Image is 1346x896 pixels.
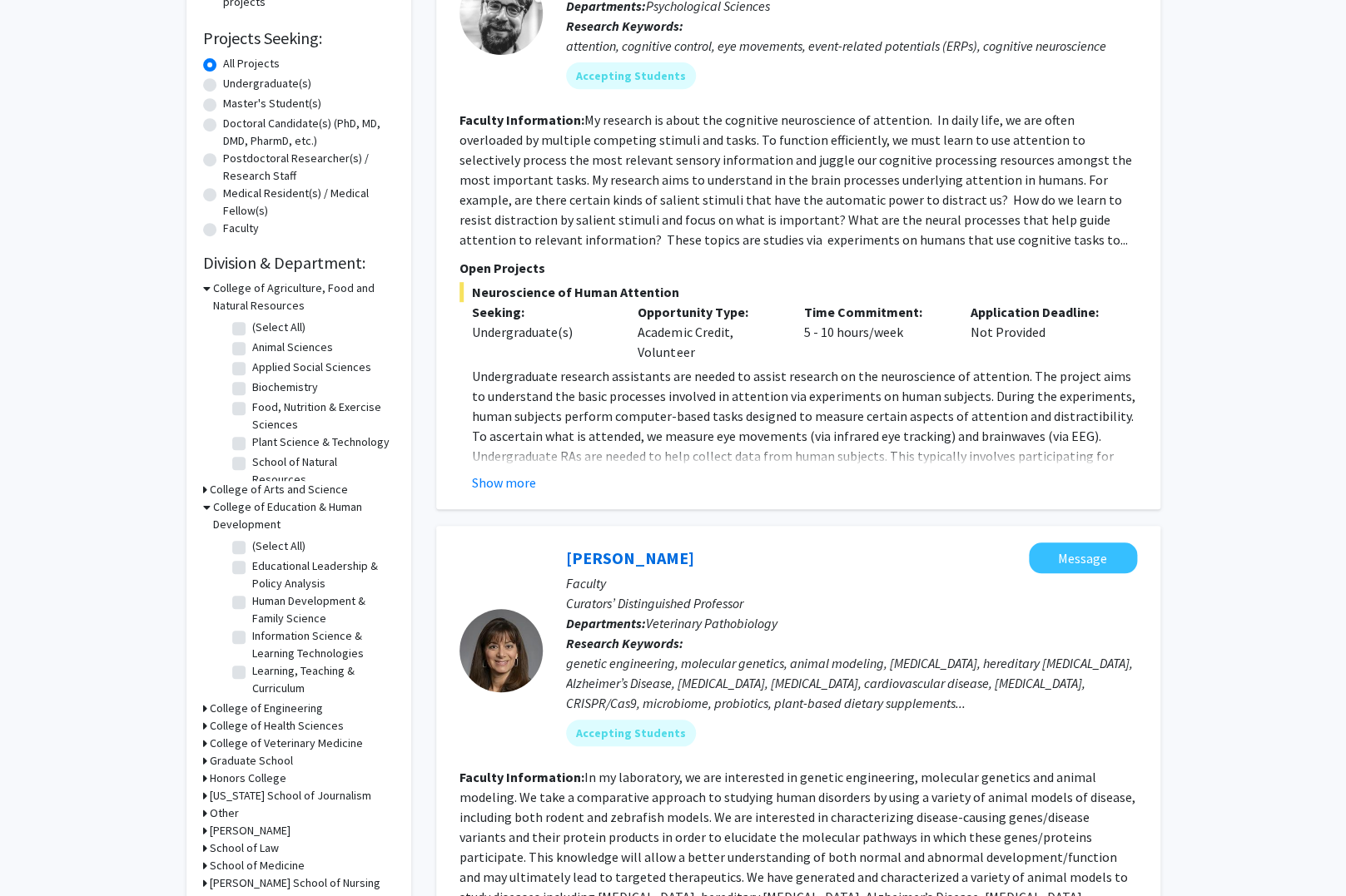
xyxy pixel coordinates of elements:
[223,150,395,185] label: Postdoctoral Researcher(s) / Research Staff
[210,700,323,717] h3: College of Engineering
[210,752,293,770] h3: Graduate School
[252,697,340,715] label: Special Education
[459,282,1137,302] span: Neuroscience of Human Attention
[252,319,305,336] label: (Select All)
[252,453,390,488] label: School of Natural Resources
[252,433,390,451] label: Plant Science & Technology
[459,111,1132,248] fg-read-more: My research is about the cognitive neuroscience of attention. In daily life, we are often overloa...
[223,115,395,150] label: Doctoral Candidate(s) (PhD, MD, DMD, PharmD, etc.)
[210,735,363,752] h3: College of Veterinary Medicine
[958,302,1125,362] div: Not Provided
[210,770,286,787] h3: Honors College
[252,557,390,592] label: Educational Leadership & Policy Analysis
[971,302,1112,322] p: Application Deadline:
[223,55,280,72] label: All Projects
[210,839,279,857] h3: School of Law
[210,874,380,892] h3: [PERSON_NAME] School of Nursing
[472,302,613,322] p: Seeking:
[252,379,318,396] label: Biochemistry
[213,498,395,533] h3: College of Education & Human Development
[210,822,291,839] h3: [PERSON_NAME]
[252,339,333,356] label: Animal Sciences
[566,720,696,746] mat-chip: Accepting Students
[566,635,683,651] b: Research Keywords:
[252,359,371,376] label: Applied Social Sciences
[566,36,1137,56] div: attention, cognitive control, eye movements, event-related potentials (ERPs), cognitive neuroscience
[472,366,1137,526] p: Undergraduate research assistants are needed to assist research on the neuroscience of attention....
[210,787,371,804] h3: [US_STATE] School of Journalism
[223,95,321,112] label: Master's Student(s)
[223,220,259,237] label: Faculty
[210,717,344,735] h3: College of Health Sciences
[210,481,348,498] h3: College of Arts and Science
[566,653,1137,713] div: genetic engineering, molecular genetics, animal modeling, [MEDICAL_DATA], hereditary [MEDICAL_DAT...
[566,615,646,631] b: Departments:
[203,28,395,48] h2: Projects Seeking:
[804,302,946,322] p: Time Commitment:
[472,322,613,342] div: Undergraduate(s)
[566,593,1137,613] p: Curators’ Distinguished Professor
[566,17,683,34] b: Research Keywords:
[252,627,390,662] label: Information Science & Learning Technologies
[646,615,777,631] span: Veterinary Pathobiology
[792,302,958,362] div: 5 - 10 hours/week
[566,573,1137,593] p: Faculty
[252,662,390,697] label: Learning, Teaching & Curriculum
[210,857,305,874] h3: School of Medicine
[1029,542,1137,573] button: Message Elizabeth Bryda
[213,280,395,314] h3: College of Agriculture, Food and Natural Resources
[459,111,584,128] b: Faculty Information:
[625,302,792,362] div: Academic Credit, Volunteer
[223,185,395,220] label: Medical Resident(s) / Medical Fellow(s)
[459,769,584,785] b: Faculty Information:
[472,473,536,493] button: Show more
[566,62,696,89] mat-chip: Accepting Students
[223,75,311,92] label: Undergraduate(s)
[252,537,305,555] label: (Select All)
[638,302,779,322] p: Opportunity Type:
[210,804,239,822] h3: Other
[252,592,390,627] label: Human Development & Family Science
[252,398,390,433] label: Food, Nutrition & Exercise Sciences
[566,547,694,568] a: [PERSON_NAME]
[459,258,1137,278] p: Open Projects
[203,253,395,273] h2: Division & Department:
